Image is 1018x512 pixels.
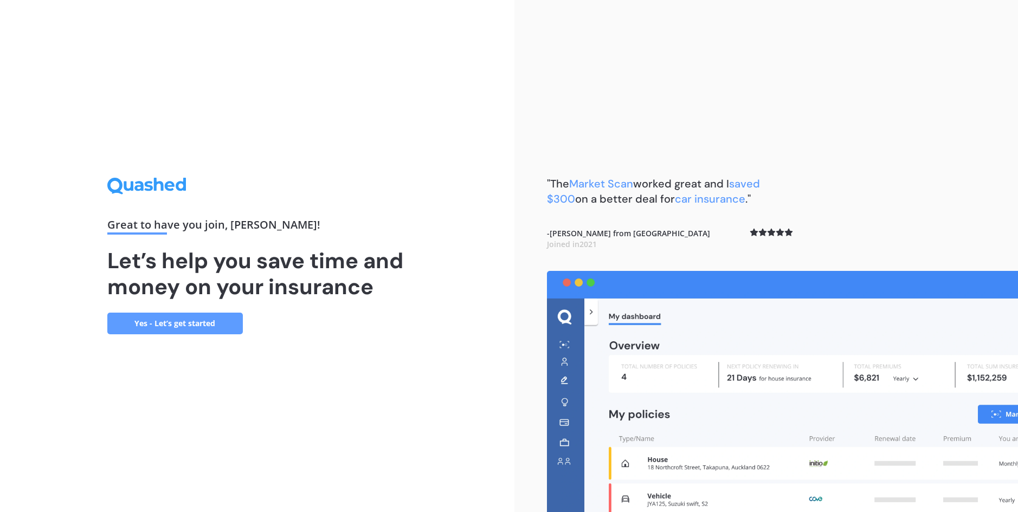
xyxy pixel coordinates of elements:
[547,239,597,249] span: Joined in 2021
[547,177,760,206] span: saved $300
[547,177,760,206] b: "The worked great and I on a better deal for ."
[675,192,745,206] span: car insurance
[107,248,408,300] h1: Let’s help you save time and money on your insurance
[547,228,710,249] b: - [PERSON_NAME] from [GEOGRAPHIC_DATA]
[547,271,1018,512] img: dashboard.webp
[107,219,408,235] div: Great to have you join , [PERSON_NAME] !
[107,313,243,334] a: Yes - Let’s get started
[569,177,633,191] span: Market Scan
